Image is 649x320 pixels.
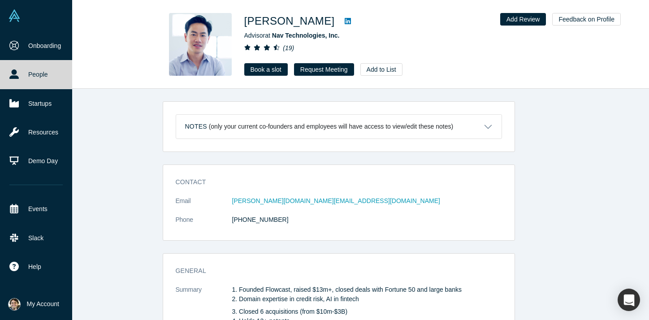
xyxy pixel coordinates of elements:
[232,197,440,204] a: [PERSON_NAME][DOMAIN_NAME][EMAIL_ADDRESS][DOMAIN_NAME]
[244,13,335,29] h1: [PERSON_NAME]
[552,13,621,26] button: Feedback on Profile
[244,32,340,39] span: Advisor at
[232,216,289,223] a: [PHONE_NUMBER]
[294,63,354,76] button: Request Meeting
[185,122,207,131] h3: Notes
[8,9,21,22] img: Alchemist Vault Logo
[244,63,288,76] a: Book a slot
[28,262,41,272] span: Help
[283,44,294,52] i: ( 19 )
[500,13,546,26] button: Add Review
[169,13,232,76] img: Ken So's Profile Image
[176,115,502,138] button: Notes (only your current co-founders and employees will have access to view/edit these notes)
[8,298,21,311] img: David Knight's Account
[232,285,502,304] p: 1. Founded Flowcast, raised $13m+, closed deals with Fortune 50 and large banks 2. Domain experti...
[209,123,454,130] p: (only your current co-founders and employees will have access to view/edit these notes)
[360,63,402,76] button: Add to List
[27,299,59,309] span: My Account
[176,266,489,276] h3: General
[176,215,232,234] dt: Phone
[176,196,232,215] dt: Email
[272,32,340,39] a: Nav Technologies, Inc.
[8,298,59,311] button: My Account
[176,177,489,187] h3: Contact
